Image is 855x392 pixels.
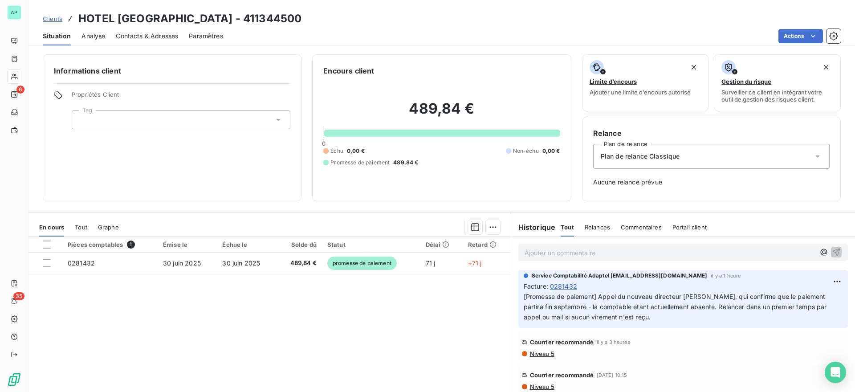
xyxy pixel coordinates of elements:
div: Pièces comptables [68,241,152,249]
span: promesse de paiement [327,257,397,270]
span: 489,84 € [282,259,317,268]
span: 6 [16,86,24,94]
span: Niveau 5 [529,350,554,357]
span: Situation [43,32,71,41]
span: Niveau 5 [529,383,554,390]
h6: Informations client [54,65,290,76]
span: Échu [330,147,343,155]
span: Courrier recommandé [530,372,594,379]
span: Commentaires [621,224,662,231]
button: Actions [778,29,823,43]
span: Tout [561,224,574,231]
span: Analyse [81,32,105,41]
span: Clients [43,15,62,22]
span: 0,00 € [542,147,560,155]
span: Aucune relance prévue [593,178,830,187]
span: 71 j [426,259,436,267]
span: 30 juin 2025 [222,259,260,267]
span: Graphe [98,224,119,231]
span: 30 juin 2025 [163,259,201,267]
img: Logo LeanPay [7,372,21,387]
span: 35 [13,292,24,300]
span: 489,84 € [393,159,418,167]
h6: Historique [511,222,556,233]
span: il y a 3 heures [597,339,630,345]
div: Échue le [222,241,271,248]
span: Relances [585,224,610,231]
span: Surveiller ce client en intégrant votre outil de gestion des risques client. [721,89,833,103]
span: [DATE] 10:15 [597,372,627,378]
button: Gestion du risqueSurveiller ce client en intégrant votre outil de gestion des risques client. [714,54,841,111]
span: Tout [75,224,87,231]
span: Courrier recommandé [530,339,594,346]
span: Facture : [524,282,548,291]
span: Ajouter une limite d’encours autorisé [590,89,691,96]
span: Service Comptabilité Adaptel [EMAIL_ADDRESS][DOMAIN_NAME] [532,272,708,280]
div: Open Intercom Messenger [825,362,846,383]
span: Paramètres [189,32,223,41]
span: En cours [39,224,64,231]
div: Délai [426,241,457,248]
a: Clients [43,14,62,23]
span: Limite d’encours [590,78,637,85]
span: Non-échu [513,147,539,155]
span: 0 [322,140,326,147]
div: Retard [468,241,505,248]
span: 0281432 [550,282,577,291]
span: il y a 1 heure [711,273,741,278]
span: +71 j [468,259,482,267]
h6: Relance [593,128,830,139]
div: Solde dû [282,241,317,248]
h6: Encours client [323,65,374,76]
span: [Promesse de paiement] Appel du nouveau directeur [PERSON_NAME], qui confirme que le paiement par... [524,293,829,321]
input: Ajouter une valeur [79,116,86,124]
h3: HOTEL [GEOGRAPHIC_DATA] - 411344500 [78,11,301,27]
span: 1 [127,241,135,249]
span: Contacts & Adresses [116,32,178,41]
span: 0281432 [68,259,95,267]
div: Statut [327,241,415,248]
span: Promesse de paiement [330,159,390,167]
h2: 489,84 € [323,100,560,127]
span: Gestion du risque [721,78,771,85]
div: Émise le [163,241,212,248]
span: Propriétés Client [72,91,290,103]
span: 0,00 € [347,147,365,155]
span: Portail client [672,224,707,231]
span: Plan de relance Classique [601,152,680,161]
div: AP [7,5,21,20]
button: Limite d’encoursAjouter une limite d’encours autorisé [582,54,709,111]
